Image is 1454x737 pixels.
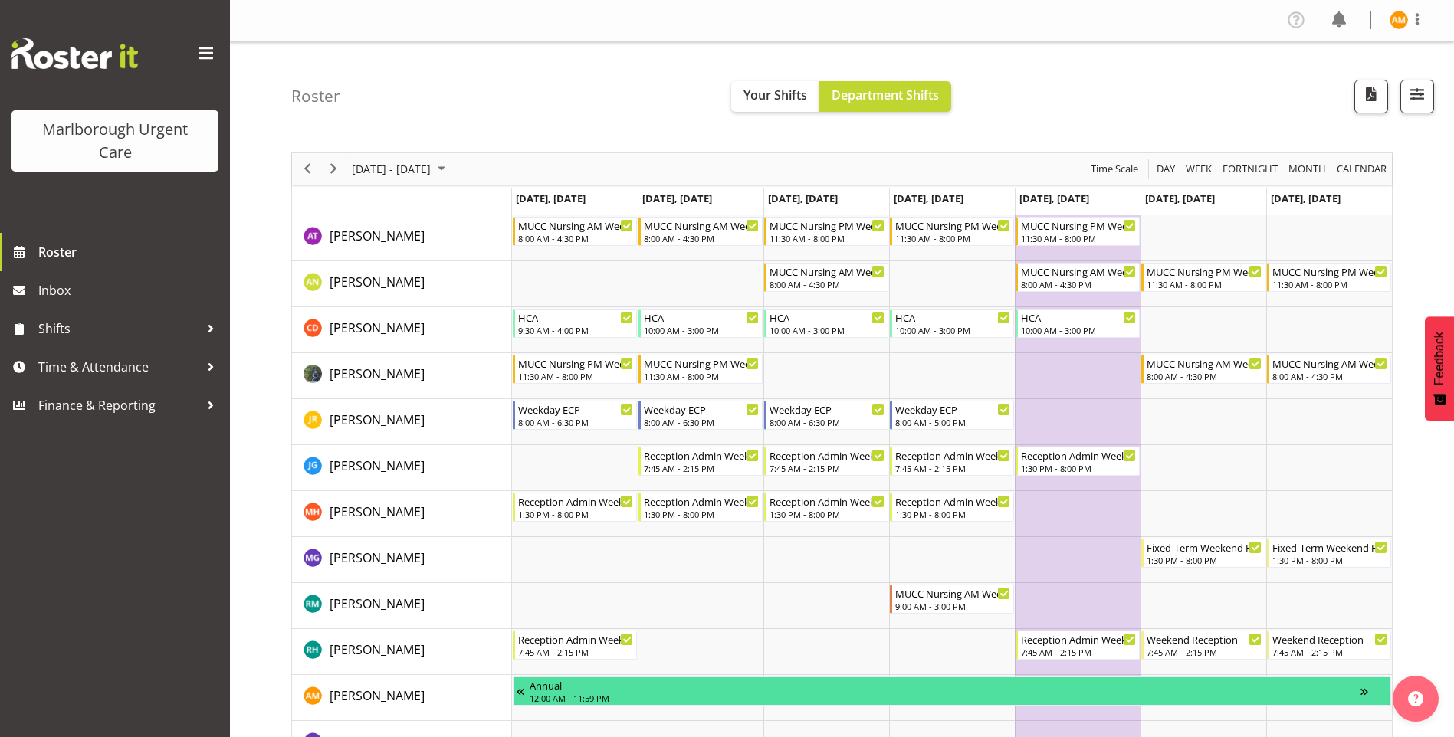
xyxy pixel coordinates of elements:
button: Timeline Day [1154,159,1178,179]
div: Alexandra Madigan"s event - Annual Begin From Friday, October 10, 2025 at 12:00:00 AM GMT+13:00 E... [513,676,1391,706]
div: 1:30 PM - 8:00 PM [1147,554,1262,566]
div: 11:30 AM - 8:00 PM [770,232,885,244]
div: Alysia Newman-Woods"s event - MUCC Nursing AM Weekday Begin From Friday, October 24, 2025 at 8:00... [1016,263,1140,292]
div: 10:00 AM - 3:00 PM [770,324,885,336]
span: [DATE], [DATE] [516,192,586,205]
div: Annual [530,677,1360,693]
a: [PERSON_NAME] [330,273,425,291]
span: [PERSON_NAME] [330,549,425,566]
span: Fortnight [1221,159,1279,179]
div: HCA [1021,310,1136,325]
div: Gloria Varghese"s event - MUCC Nursing AM Weekends Begin From Sunday, October 26, 2025 at 8:00:00... [1267,355,1391,384]
div: 9:00 AM - 3:00 PM [895,600,1010,612]
div: 10:00 AM - 3:00 PM [644,324,759,336]
div: previous period [294,153,320,185]
div: 8:00 AM - 4:30 PM [1147,370,1262,382]
div: 12:00 AM - 11:59 PM [530,692,1360,704]
div: Cordelia Davies"s event - HCA Begin From Wednesday, October 22, 2025 at 10:00:00 AM GMT+13:00 End... [764,309,888,338]
div: Margret Hall"s event - Reception Admin Weekday PM Begin From Wednesday, October 22, 2025 at 1:30:... [764,493,888,522]
div: Fixed-Term Weekend Reception [1272,539,1387,555]
div: 7:45 AM - 2:15 PM [1021,646,1136,658]
span: Time Scale [1089,159,1140,179]
div: Rochelle Harris"s event - Weekend Reception Begin From Saturday, October 25, 2025 at 7:45:00 AM G... [1141,631,1265,660]
div: Megan Gander"s event - Fixed-Term Weekend Reception Begin From Saturday, October 25, 2025 at 1:30... [1141,539,1265,568]
span: calendar [1335,159,1388,179]
button: Department Shifts [819,81,951,112]
td: Gloria Varghese resource [292,353,512,399]
div: Rochelle Harris"s event - Reception Admin Weekday AM Begin From Monday, October 20, 2025 at 7:45:... [513,631,637,660]
div: Reception Admin Weekday PM [518,493,633,509]
button: Your Shifts [731,81,819,112]
div: 7:45 AM - 2:15 PM [1272,646,1387,658]
div: 11:30 AM - 8:00 PM [1147,278,1262,290]
td: Rochelle Harris resource [292,629,512,675]
div: 7:45 AM - 2:15 PM [770,462,885,474]
div: Agnes Tyson"s event - MUCC Nursing PM Weekday Begin From Thursday, October 23, 2025 at 11:30:00 A... [890,217,1014,246]
img: alexandra-madigan11823.jpg [1390,11,1408,29]
td: Josephine Godinez resource [292,445,512,491]
div: 1:30 PM - 8:00 PM [1021,462,1136,474]
div: Cordelia Davies"s event - HCA Begin From Friday, October 24, 2025 at 10:00:00 AM GMT+13:00 Ends A... [1016,309,1140,338]
div: 11:30 AM - 8:00 PM [644,370,759,382]
div: 11:30 AM - 8:00 PM [895,232,1010,244]
div: 8:00 AM - 6:30 PM [644,416,759,428]
div: 10:00 AM - 3:00 PM [1021,324,1136,336]
div: Josephine Godinez"s event - Reception Admin Weekday AM Begin From Wednesday, October 22, 2025 at ... [764,447,888,476]
div: Alysia Newman-Woods"s event - MUCC Nursing AM Weekday Begin From Wednesday, October 22, 2025 at 8... [764,263,888,292]
div: MUCC Nursing AM Weekends [1272,355,1387,371]
div: 11:30 AM - 8:00 PM [518,370,633,382]
div: Reception Admin Weekday PM [1021,447,1136,463]
div: MUCC Nursing PM Weekday [770,218,885,233]
span: [PERSON_NAME] [330,641,425,658]
span: [PERSON_NAME] [330,365,425,382]
span: Time & Attendance [38,355,199,378]
div: Agnes Tyson"s event - MUCC Nursing AM Weekday Begin From Tuesday, October 21, 2025 at 8:00:00 AM ... [638,217,763,246]
a: [PERSON_NAME] [330,457,425,475]
div: MUCC Nursing PM Weekday [1021,218,1136,233]
a: [PERSON_NAME] [330,319,425,337]
div: MUCC Nursing PM Weekday [895,218,1010,233]
span: [PERSON_NAME] [330,411,425,428]
button: Filter Shifts [1400,80,1434,113]
div: Cordelia Davies"s event - HCA Begin From Thursday, October 23, 2025 at 10:00:00 AM GMT+13:00 Ends... [890,309,1014,338]
div: Josephine Godinez"s event - Reception Admin Weekday PM Begin From Friday, October 24, 2025 at 1:3... [1016,447,1140,476]
div: 1:30 PM - 8:00 PM [770,508,885,520]
div: Weekend Reception [1272,631,1387,647]
span: Department Shifts [832,87,939,103]
span: Inbox [38,279,222,302]
div: 8:00 AM - 4:30 PM [1272,370,1387,382]
div: Megan Gander"s event - Fixed-Term Weekend Reception Begin From Sunday, October 26, 2025 at 1:30:0... [1267,539,1391,568]
div: Gloria Varghese"s event - MUCC Nursing PM Weekday Begin From Monday, October 20, 2025 at 11:30:00... [513,355,637,384]
div: 8:00 AM - 6:30 PM [518,416,633,428]
a: [PERSON_NAME] [330,686,425,705]
div: Weekday ECP [644,401,759,417]
span: [DATE], [DATE] [1145,192,1215,205]
div: Margret Hall"s event - Reception Admin Weekday PM Begin From Thursday, October 23, 2025 at 1:30:0... [890,493,1014,522]
td: Jacinta Rangi resource [292,399,512,445]
a: [PERSON_NAME] [330,411,425,429]
a: [PERSON_NAME] [330,595,425,613]
div: 1:30 PM - 8:00 PM [1272,554,1387,566]
div: 8:00 AM - 5:00 PM [895,416,1010,428]
span: Day [1155,159,1177,179]
span: [PERSON_NAME] [330,228,425,244]
div: Reception Admin Weekday AM [644,447,759,463]
span: [DATE], [DATE] [894,192,963,205]
button: Download a PDF of the roster according to the set date range. [1354,80,1388,113]
span: [DATE], [DATE] [768,192,838,205]
div: HCA [770,310,885,325]
span: [PERSON_NAME] [330,319,425,336]
div: 8:00 AM - 6:30 PM [770,416,885,428]
h4: Roster [291,87,340,105]
div: October 20 - 26, 2025 [346,153,455,185]
div: Agnes Tyson"s event - MUCC Nursing PM Weekday Begin From Friday, October 24, 2025 at 11:30:00 AM ... [1016,217,1140,246]
div: Reception Admin Weekday AM [1021,631,1136,647]
div: Weekday ECP [895,401,1010,417]
div: HCA [644,310,759,325]
img: help-xxl-2.png [1408,691,1423,706]
button: Time Scale [1088,159,1141,179]
td: Rachel Murphy resource [292,583,512,629]
div: Reception Admin Weekday PM [770,493,885,509]
div: Reception Admin Weekday PM [644,493,759,509]
div: MUCC Nursing PM Weekday [644,355,759,371]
